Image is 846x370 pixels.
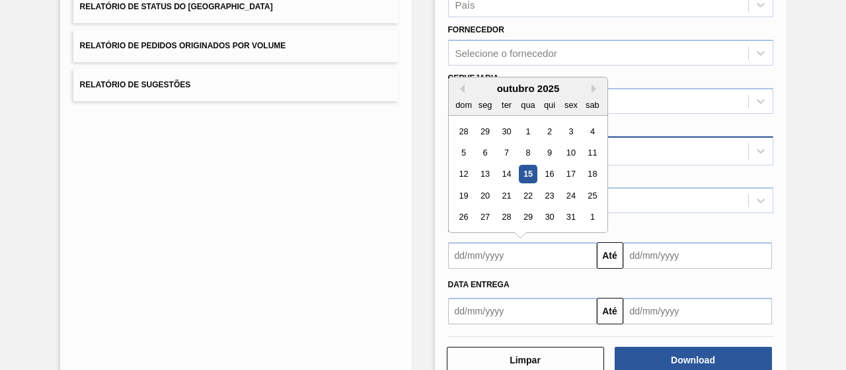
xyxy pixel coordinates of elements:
button: Previous Month [455,84,465,93]
div: Choose segunda-feira, 13 de outubro de 2025 [476,165,494,183]
button: Relatório de Sugestões [73,69,399,101]
input: dd/mm/yyyy [623,242,772,269]
div: Choose sexta-feira, 24 de outubro de 2025 [562,187,580,205]
button: Relatório de Pedidos Originados por Volume [73,30,399,62]
div: Choose quinta-feira, 23 de outubro de 2025 [540,187,558,205]
div: dom [455,96,473,114]
span: Relatório de Pedidos Originados por Volume [80,41,286,50]
div: Choose terça-feira, 21 de outubro de 2025 [497,187,515,205]
button: Até [597,298,623,324]
div: Choose terça-feira, 28 de outubro de 2025 [497,208,515,226]
div: Choose sexta-feira, 31 de outubro de 2025 [562,208,580,226]
div: sab [583,96,601,114]
div: ter [497,96,515,114]
div: outubro 2025 [449,83,607,94]
div: qua [519,96,537,114]
div: Choose quinta-feira, 2 de outubro de 2025 [540,122,558,140]
div: Choose quarta-feira, 15 de outubro de 2025 [519,165,537,183]
div: Choose segunda-feira, 29 de setembro de 2025 [476,122,494,140]
div: Choose sexta-feira, 3 de outubro de 2025 [562,122,580,140]
div: qui [540,96,558,114]
label: Fornecedor [448,25,504,34]
div: Choose domingo, 12 de outubro de 2025 [455,165,473,183]
span: Relatório de Status do [GEOGRAPHIC_DATA] [80,2,273,11]
button: Next Month [592,84,601,93]
span: Data Entrega [448,280,510,289]
div: Choose sexta-feira, 10 de outubro de 2025 [562,144,580,162]
div: Choose domingo, 28 de setembro de 2025 [455,122,473,140]
label: Cervejaria [448,73,499,83]
div: Choose terça-feira, 30 de setembro de 2025 [497,122,515,140]
div: Choose terça-feira, 7 de outubro de 2025 [497,144,515,162]
div: Choose domingo, 26 de outubro de 2025 [455,208,473,226]
div: Choose domingo, 19 de outubro de 2025 [455,187,473,205]
div: Choose quinta-feira, 30 de outubro de 2025 [540,208,558,226]
span: Relatório de Sugestões [80,80,191,89]
div: Choose domingo, 5 de outubro de 2025 [455,144,473,162]
div: Choose quinta-feira, 16 de outubro de 2025 [540,165,558,183]
button: Até [597,242,623,269]
div: Choose quarta-feira, 8 de outubro de 2025 [519,144,537,162]
div: Choose segunda-feira, 6 de outubro de 2025 [476,144,494,162]
div: Choose terça-feira, 14 de outubro de 2025 [497,165,515,183]
div: Choose segunda-feira, 27 de outubro de 2025 [476,208,494,226]
div: Choose sábado, 25 de outubro de 2025 [583,187,601,205]
div: Choose segunda-feira, 20 de outubro de 2025 [476,187,494,205]
div: Choose sexta-feira, 17 de outubro de 2025 [562,165,580,183]
div: Choose quarta-feira, 29 de outubro de 2025 [519,208,537,226]
div: month 2025-10 [453,120,603,228]
input: dd/mm/yyyy [448,298,597,324]
div: sex [562,96,580,114]
div: seg [476,96,494,114]
div: Choose sábado, 11 de outubro de 2025 [583,144,601,162]
div: Choose sábado, 4 de outubro de 2025 [583,122,601,140]
div: Selecione o fornecedor [455,48,557,59]
div: Choose sábado, 1 de novembro de 2025 [583,208,601,226]
input: dd/mm/yyyy [448,242,597,269]
input: dd/mm/yyyy [623,298,772,324]
div: Choose quarta-feira, 1 de outubro de 2025 [519,122,537,140]
div: Choose quarta-feira, 22 de outubro de 2025 [519,187,537,205]
div: Choose quinta-feira, 9 de outubro de 2025 [540,144,558,162]
div: Choose sábado, 18 de outubro de 2025 [583,165,601,183]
